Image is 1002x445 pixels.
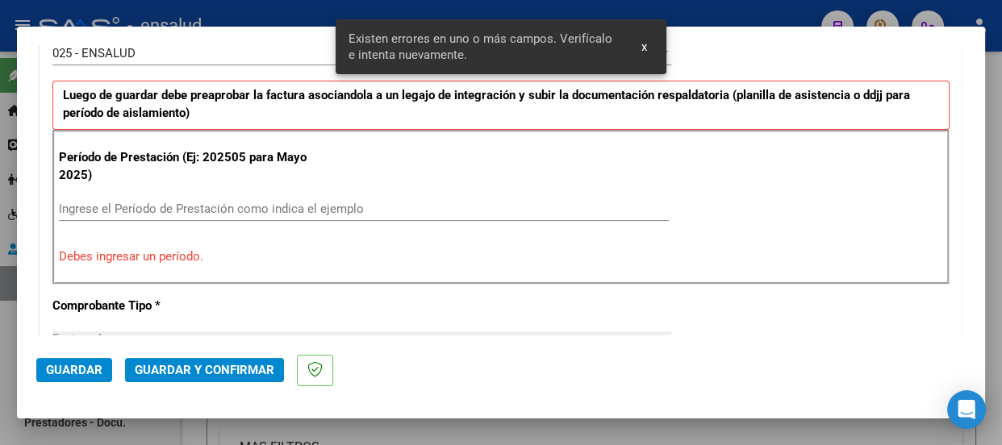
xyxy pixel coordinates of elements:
[52,331,104,346] span: Factura A
[46,363,102,377] span: Guardar
[63,88,910,121] strong: Luego de guardar debe preaprobar la factura asociandola a un legajo de integración y subir la doc...
[947,390,986,429] div: Open Intercom Messenger
[349,31,622,63] span: Existen errores en uno o más campos. Verifícalo e intenta nuevamente.
[52,46,136,60] span: 025 - ENSALUD
[36,358,112,382] button: Guardar
[135,363,274,377] span: Guardar y Confirmar
[628,32,660,61] button: x
[641,40,647,54] span: x
[59,148,324,185] p: Período de Prestación (Ej: 202505 para Mayo 2025)
[59,247,943,266] p: Debes ingresar un período.
[52,297,322,315] p: Comprobante Tipo *
[125,358,284,382] button: Guardar y Confirmar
